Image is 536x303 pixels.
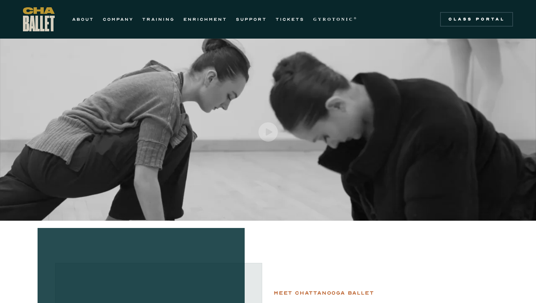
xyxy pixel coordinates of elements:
[236,15,267,24] a: SUPPORT
[440,12,513,27] a: Class Portal
[313,17,354,22] strong: GYROTONIC
[183,15,227,24] a: ENRICHMENT
[23,7,55,31] a: home
[142,15,175,24] a: TRAINING
[274,289,374,298] div: Meet chattanooga ballet
[72,15,94,24] a: ABOUT
[103,15,133,24] a: COMPANY
[276,15,304,24] a: TICKETS
[354,16,358,20] sup: ®
[313,15,358,24] a: GYROTONIC®
[444,16,509,22] div: Class Portal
